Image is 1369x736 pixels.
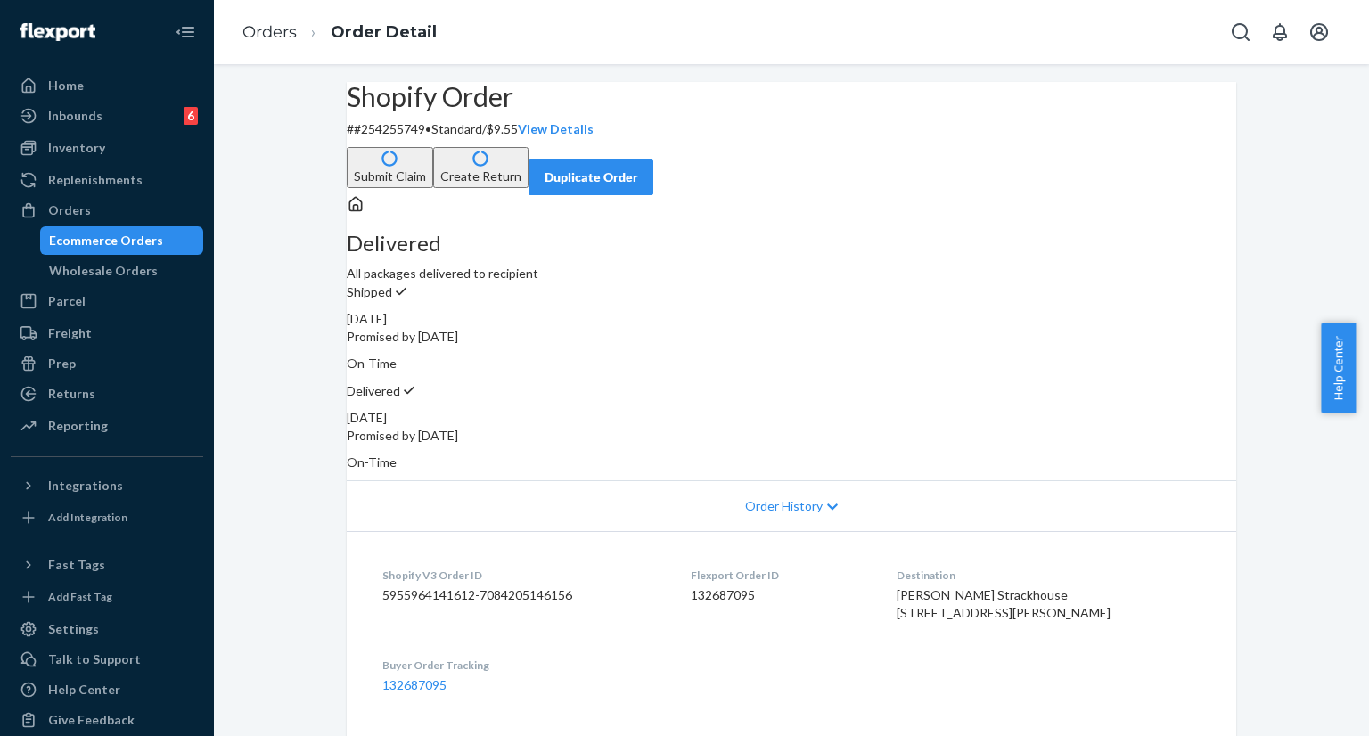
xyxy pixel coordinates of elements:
[347,409,1236,427] div: [DATE]
[382,658,662,673] dt: Buyer Order Tracking
[897,568,1201,583] dt: Destination
[48,556,105,574] div: Fast Tags
[40,226,204,255] a: Ecommerce Orders
[347,454,1236,471] p: On-Time
[48,292,86,310] div: Parcel
[347,232,1236,255] h3: Delivered
[49,232,163,249] div: Ecommerce Orders
[48,324,92,342] div: Freight
[745,497,823,515] span: Order History
[11,196,203,225] a: Orders
[11,412,203,440] a: Reporting
[382,677,447,692] a: 132687095
[347,120,1236,138] p: # #254255749 / $9.55
[48,171,143,189] div: Replenishments
[1262,14,1298,50] button: Open notifications
[1223,14,1258,50] button: Open Search Box
[347,232,1236,282] div: All packages delivered to recipient
[48,477,123,495] div: Integrations
[48,650,141,668] div: Talk to Support
[425,121,431,136] span: •
[11,586,203,608] a: Add Fast Tag
[897,587,1111,620] span: [PERSON_NAME] Strackhouse [STREET_ADDRESS][PERSON_NAME]
[11,551,203,579] button: Fast Tags
[347,310,1236,328] div: [DATE]
[11,615,203,643] a: Settings
[382,568,662,583] dt: Shopify V3 Order ID
[347,282,1236,301] p: Shipped
[347,355,1236,372] p: On-Time
[40,257,204,285] a: Wholesale Orders
[11,102,203,130] a: Inbounds6
[347,82,1236,111] h2: Shopify Order
[1301,14,1337,50] button: Open account menu
[48,107,102,125] div: Inbounds
[48,139,105,157] div: Inventory
[242,22,297,42] a: Orders
[347,427,1236,445] p: Promised by [DATE]
[382,586,662,604] dd: 5955964141612-7084205146156
[11,380,203,408] a: Returns
[11,645,203,674] a: Talk to Support
[48,355,76,372] div: Prep
[347,381,1236,400] p: Delivered
[48,77,84,94] div: Home
[518,120,594,138] button: View Details
[433,147,529,188] button: Create Return
[431,121,482,136] span: Standard
[347,147,433,188] button: Submit Claim
[11,287,203,315] a: Parcel
[347,328,1236,346] p: Promised by [DATE]
[184,107,198,125] div: 6
[48,385,95,403] div: Returns
[529,159,653,195] button: Duplicate Order
[48,681,120,699] div: Help Center
[691,586,869,604] dd: 132687095
[11,507,203,528] a: Add Integration
[11,349,203,378] a: Prep
[11,166,203,194] a: Replenishments
[168,14,203,50] button: Close Navigation
[331,22,437,42] a: Order Detail
[228,6,451,59] ol: breadcrumbs
[11,675,203,704] a: Help Center
[691,568,869,583] dt: Flexport Order ID
[48,201,91,219] div: Orders
[11,471,203,500] button: Integrations
[1321,323,1356,413] button: Help Center
[11,319,203,348] a: Freight
[11,134,203,162] a: Inventory
[48,620,99,638] div: Settings
[48,510,127,525] div: Add Integration
[544,168,638,186] div: Duplicate Order
[11,706,203,734] button: Give Feedback
[49,262,158,280] div: Wholesale Orders
[48,589,112,604] div: Add Fast Tag
[11,71,203,100] a: Home
[48,711,135,729] div: Give Feedback
[20,23,95,41] img: Flexport logo
[48,417,108,435] div: Reporting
